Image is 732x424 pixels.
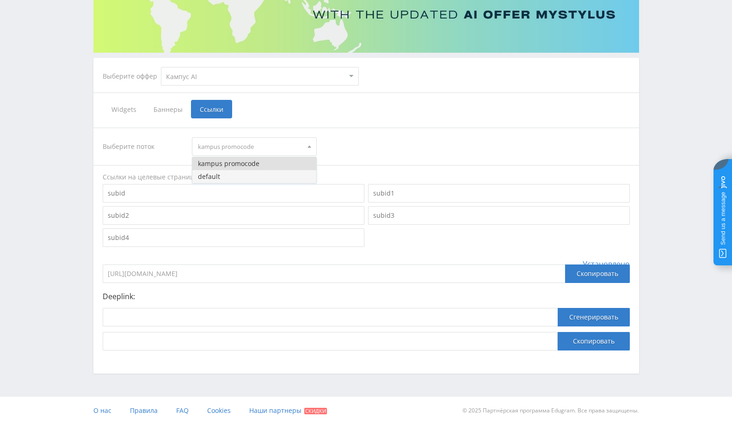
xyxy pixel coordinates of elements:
p: Deeplink: [103,292,630,301]
span: О нас [93,406,111,415]
div: Выберите оффер [103,73,161,80]
span: Cookies [207,406,231,415]
span: Установлено [583,260,630,268]
input: subid4 [103,228,364,247]
div: Выберите поток [103,137,183,156]
button: Сгенерировать [558,308,630,326]
span: Правила [130,406,158,415]
span: kampus promocode [198,138,302,155]
button: Скопировать [558,332,630,350]
span: Баннеры [145,100,191,118]
span: Скидки [304,408,327,414]
span: FAQ [176,406,189,415]
input: subid3 [368,206,630,225]
input: subid1 [368,184,630,203]
input: subid2 [103,206,364,225]
button: default [192,170,316,183]
div: Скопировать [565,264,630,283]
span: Наши партнеры [249,406,301,415]
span: Ссылки [191,100,232,118]
span: Widgets [103,100,145,118]
input: subid [103,184,364,203]
div: Ссылки на целевые страницы оффера. [103,172,630,182]
button: kampus promocode [192,157,316,170]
